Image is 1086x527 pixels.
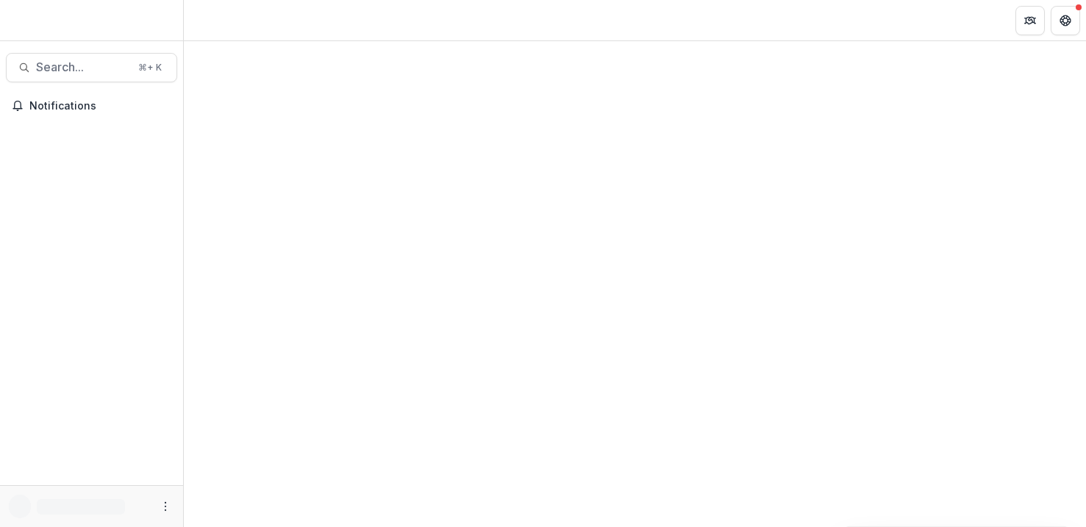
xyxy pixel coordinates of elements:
[1015,6,1045,35] button: Partners
[157,498,174,515] button: More
[6,53,177,82] button: Search...
[1051,6,1080,35] button: Get Help
[190,10,252,31] nav: breadcrumb
[29,100,171,112] span: Notifications
[36,60,129,74] span: Search...
[135,60,165,76] div: ⌘ + K
[6,94,177,118] button: Notifications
